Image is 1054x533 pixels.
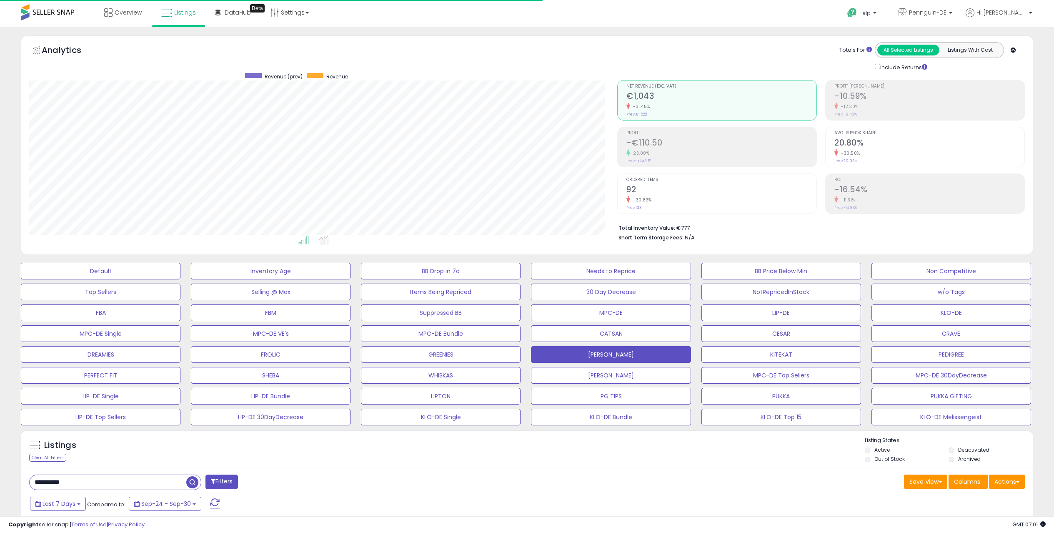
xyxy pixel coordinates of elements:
button: MPC-DE [531,304,691,321]
button: Default [21,263,180,279]
button: CESAR [701,325,861,342]
button: LIP-DE 30DayDecrease [191,409,350,425]
button: MPC-DE VE's [191,325,350,342]
button: BB Drop in 7d [361,263,521,279]
button: PERFECT FIT [21,367,180,384]
button: LIP-DE Top Sellers [21,409,180,425]
button: KLO-DE Top 15 [701,409,861,425]
button: KLO-DE Melissengeist [871,409,1031,425]
button: BB Price Below Min [701,263,861,279]
span: ROI [834,178,1024,182]
span: Listings [174,8,196,17]
span: Columns [954,478,980,486]
span: DataHub [225,8,251,17]
button: PUKKA [701,388,861,405]
button: KITEKAT [701,346,861,363]
span: Ordered Items [626,178,816,182]
div: seller snap | | [8,521,145,529]
button: Filters [205,475,238,489]
button: KLO-DE [871,304,1031,321]
li: €777 [618,222,1019,232]
button: MPC-DE Top Sellers [701,367,861,384]
button: PUKKA GIFTING [871,388,1031,405]
span: Revenue [326,73,348,80]
small: Prev: €1,522 [626,112,647,117]
label: Archived [958,455,981,463]
span: N/A [685,234,695,241]
p: Listing States: [865,437,1033,445]
button: KLO-DE Single [361,409,521,425]
i: Get Help [847,8,857,18]
span: Overview [115,8,142,17]
button: Listings With Cost [939,45,1001,55]
small: -30.83% [630,197,652,203]
small: -12.30% [838,103,859,110]
label: Active [874,446,890,453]
button: CATSAN [531,325,691,342]
div: Tooltip anchor [250,4,265,13]
small: Prev: -€143.51 [626,158,651,163]
button: [PERSON_NAME] [531,346,691,363]
small: Prev: 29.93% [834,158,857,163]
button: MPC-DE Single [21,325,180,342]
h2: -16.54% [834,185,1024,196]
button: KLO-DE Bundle [531,409,691,425]
div: Totals For [839,46,872,54]
button: WHISKAS [361,367,521,384]
button: LIP-DE Single [21,388,180,405]
button: Sep-24 - Sep-30 [129,497,201,511]
span: Revenue (prev) [265,73,303,80]
label: Out of Stock [874,455,905,463]
button: CRAVE [871,325,1031,342]
div: Include Returns [869,62,937,72]
button: SHEBA [191,367,350,384]
h5: Listings [44,440,76,451]
span: 2025-10-9 07:01 GMT [1012,520,1046,528]
h2: 92 [626,185,816,196]
button: MPC-DE 30DayDecrease [871,367,1031,384]
button: GREENIES [361,346,521,363]
button: Suppressed BB [361,304,521,321]
strong: Copyright [8,520,39,528]
button: Columns [949,475,988,489]
a: Help [841,1,885,27]
small: -11.31% [838,197,855,203]
h2: €1,043 [626,91,816,103]
span: Net Revenue (Exc. VAT) [626,84,816,89]
button: MPC-DE Bundle [361,325,521,342]
a: Privacy Policy [108,520,145,528]
button: 30 Day Decrease [531,284,691,300]
span: Hi [PERSON_NAME] [976,8,1026,17]
button: Non Competitive [871,263,1031,279]
small: Prev: -9.43% [834,112,857,117]
small: 23.00% [630,150,649,156]
span: Last 7 Days [43,500,75,508]
small: Prev: -14.86% [834,205,857,210]
button: Last 7 Days [30,497,86,511]
span: Sep-24 - Sep-30 [141,500,191,508]
h2: 20.80% [834,138,1024,149]
button: Save View [904,475,947,489]
span: Profit [PERSON_NAME] [834,84,1024,89]
button: [PERSON_NAME] [531,367,691,384]
button: FBM [191,304,350,321]
a: Hi [PERSON_NAME] [966,8,1032,27]
button: Top Sellers [21,284,180,300]
small: -31.45% [630,103,650,110]
span: Pennguin-DE [909,8,946,17]
button: Actions [989,475,1025,489]
button: All Selected Listings [877,45,939,55]
h2: -10.59% [834,91,1024,103]
button: NotRepricedInStock [701,284,861,300]
span: Avg. Buybox Share [834,131,1024,136]
b: Short Term Storage Fees: [618,234,683,241]
button: LIP-DE Bundle [191,388,350,405]
button: w/o Tags [871,284,1031,300]
span: Profit [626,131,816,136]
button: PEDIGREE [871,346,1031,363]
button: DREAMIES [21,346,180,363]
button: PG TIPS [531,388,691,405]
button: Inventory Age [191,263,350,279]
button: FBA [21,304,180,321]
button: FROLIC [191,346,350,363]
